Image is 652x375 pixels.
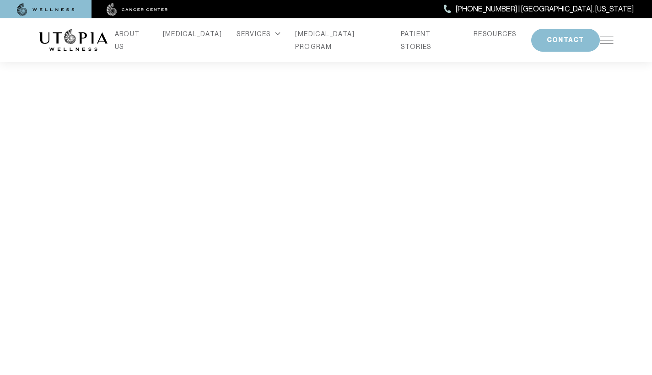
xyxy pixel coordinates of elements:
a: [MEDICAL_DATA] [163,27,222,40]
button: CONTACT [531,29,600,52]
div: SERVICES [237,27,280,40]
a: ABOUT US [115,27,148,53]
img: wellness [17,3,75,16]
a: [MEDICAL_DATA] PROGRAM [295,27,386,53]
a: PATIENT STORIES [401,27,459,53]
a: [PHONE_NUMBER] | [GEOGRAPHIC_DATA], [US_STATE] [444,3,634,15]
img: cancer center [107,3,168,16]
a: RESOURCES [474,27,517,40]
img: logo [39,29,108,51]
span: [PHONE_NUMBER] | [GEOGRAPHIC_DATA], [US_STATE] [456,3,634,15]
img: icon-hamburger [600,37,614,44]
